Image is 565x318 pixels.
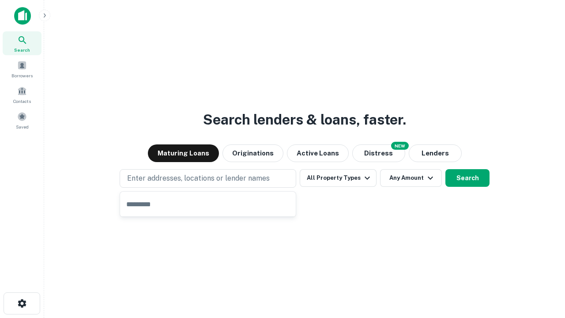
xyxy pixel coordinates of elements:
div: NEW [391,142,409,150]
a: Borrowers [3,57,41,81]
button: Enter addresses, locations or lender names [120,169,296,188]
button: Maturing Loans [148,144,219,162]
button: Search [445,169,490,187]
img: capitalize-icon.png [14,7,31,25]
button: All Property Types [300,169,377,187]
p: Enter addresses, locations or lender names [127,173,270,184]
button: Search distressed loans with lien and other non-mortgage details. [352,144,405,162]
button: Active Loans [287,144,349,162]
button: Lenders [409,144,462,162]
h3: Search lenders & loans, faster. [203,109,406,130]
a: Contacts [3,83,41,106]
iframe: Chat Widget [521,247,565,290]
span: Contacts [13,98,31,105]
a: Saved [3,108,41,132]
a: Search [3,31,41,55]
button: Any Amount [380,169,442,187]
span: Saved [16,123,29,130]
span: Search [14,46,30,53]
button: Originations [222,144,283,162]
span: Borrowers [11,72,33,79]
